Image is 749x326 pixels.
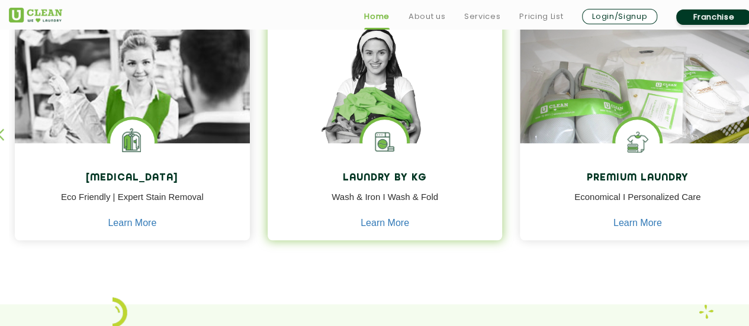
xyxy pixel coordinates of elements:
a: About us [409,9,445,24]
a: Learn More [108,218,156,228]
img: Drycleaners near me [15,21,250,209]
a: Learn More [361,218,409,228]
a: Login/Signup [582,9,657,24]
img: UClean Laundry and Dry Cleaning [9,8,62,22]
img: Laundry wash and iron [699,304,713,319]
h4: Premium Laundry [529,173,746,184]
h4: [MEDICAL_DATA] [24,173,241,184]
a: Home [364,9,390,24]
img: laundry washing machine [362,120,407,164]
p: Eco Friendly | Expert Stain Removal [24,191,241,217]
p: Wash & Iron I Wash & Fold [277,191,494,217]
img: Shoes Cleaning [615,120,660,164]
img: a girl with laundry basket [268,21,503,177]
a: Services [464,9,500,24]
p: Economical I Personalized Care [529,191,746,217]
a: Pricing List [519,9,563,24]
img: Laundry Services near me [110,120,155,164]
h4: Laundry by Kg [277,173,494,184]
a: Learn More [613,218,662,228]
